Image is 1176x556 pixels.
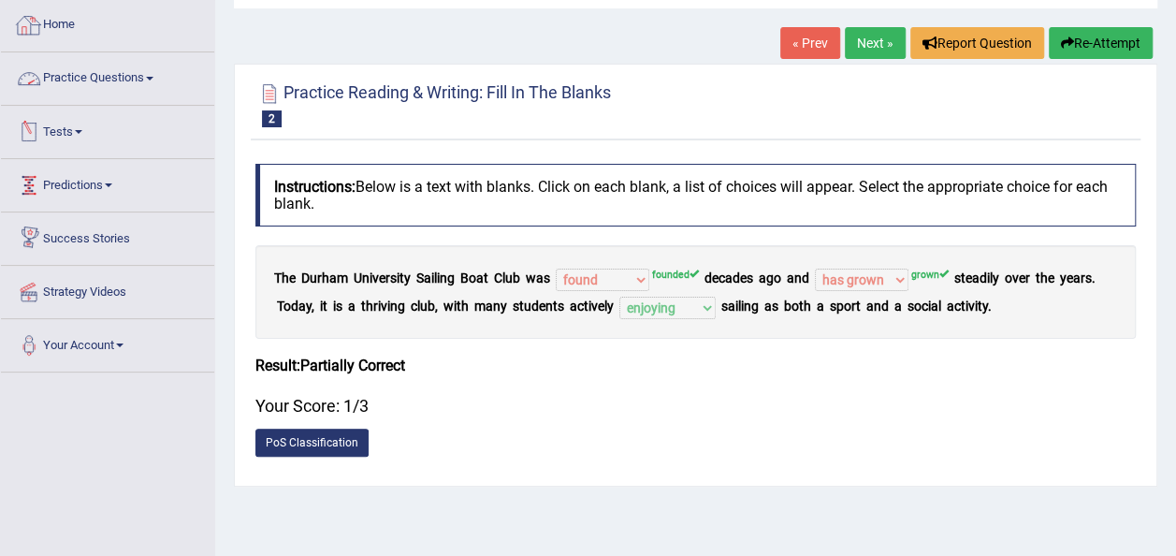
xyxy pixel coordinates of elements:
[348,299,356,314] b: a
[911,269,949,281] sup: grown
[381,299,387,314] b: v
[398,299,405,314] b: g
[577,299,584,314] b: c
[519,299,524,314] b: t
[652,269,699,281] sup: founded
[598,299,604,314] b: e
[1036,271,1040,285] b: t
[1,106,214,153] a: Tests
[747,271,753,285] b: s
[787,271,794,285] b: a
[361,299,366,314] b: t
[494,271,502,285] b: C
[721,299,728,314] b: s
[988,299,992,314] b: .
[306,299,312,314] b: y
[817,299,824,314] b: a
[851,299,856,314] b: r
[980,271,987,285] b: d
[277,299,283,314] b: T
[759,271,766,285] b: a
[255,429,369,457] a: PoS Classification
[794,271,802,285] b: n
[972,271,980,285] b: a
[298,299,306,314] b: a
[323,299,327,314] b: t
[978,299,982,314] b: t
[954,271,961,285] b: s
[975,299,978,314] b: i
[262,110,282,127] span: 2
[1,159,214,206] a: Predictions
[1012,271,1019,285] b: v
[604,299,607,314] b: l
[881,299,889,314] b: d
[312,299,314,314] b: ,
[591,299,598,314] b: v
[740,271,747,285] b: e
[907,299,914,314] b: s
[965,299,968,314] b: i
[505,271,513,285] b: u
[404,271,411,285] b: y
[454,299,457,314] b: i
[289,271,296,285] b: e
[329,271,337,285] b: a
[856,299,861,314] b: t
[437,271,440,285] b: i
[434,271,437,285] b: l
[931,299,938,314] b: a
[283,299,291,314] b: o
[965,271,972,285] b: e
[255,164,1136,227] h4: Below is a text with blanks. Click on each blank, a list of choices will appear. Select the appro...
[255,384,1136,429] div: Your Score: 1/3
[791,299,799,314] b: o
[310,271,317,285] b: u
[990,271,993,285] b: l
[947,299,954,314] b: a
[584,299,588,314] b: t
[336,299,342,314] b: s
[416,271,424,285] b: S
[961,299,965,314] b: t
[531,299,539,314] b: d
[1,212,214,259] a: Success Stories
[1048,271,1054,285] b: e
[553,299,558,314] b: t
[354,271,362,285] b: U
[735,299,738,314] b: i
[1092,271,1096,285] b: .
[784,299,791,314] b: b
[379,271,385,285] b: e
[1067,271,1073,285] b: e
[844,299,851,314] b: o
[733,271,740,285] b: d
[411,299,417,314] b: c
[845,27,906,59] a: Next »
[1025,271,1030,285] b: r
[447,271,455,285] b: g
[524,299,531,314] b: u
[558,299,564,314] b: s
[536,271,544,285] b: a
[397,271,399,285] b: i
[1081,271,1085,285] b: r
[774,271,781,285] b: o
[460,271,469,285] b: B
[366,299,373,314] b: h
[704,271,712,285] b: d
[399,271,404,285] b: t
[987,271,990,285] b: i
[320,299,323,314] b: i
[513,299,519,314] b: s
[544,271,550,285] b: s
[836,299,844,314] b: p
[486,299,493,314] b: a
[435,299,438,314] b: ,
[938,299,941,314] b: l
[570,299,577,314] b: a
[274,271,282,285] b: T
[1019,271,1025,285] b: e
[993,271,999,285] b: y
[728,299,735,314] b: a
